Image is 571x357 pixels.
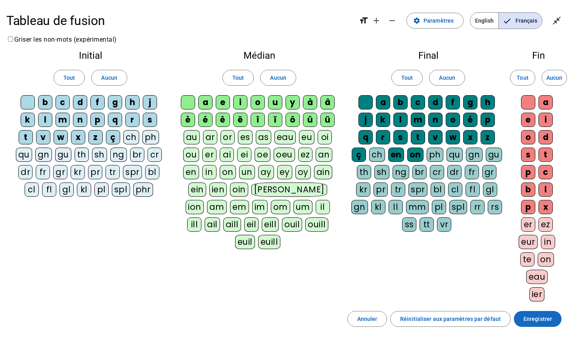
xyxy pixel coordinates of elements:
[42,182,56,197] div: fl
[143,95,157,109] div: j
[552,16,561,25] mat-icon: close_fullscreen
[520,252,535,267] div: te
[202,165,217,179] div: in
[63,73,75,83] span: Tout
[186,200,204,214] div: ion
[514,311,561,327] button: Enregistrer
[55,148,71,162] div: gu
[71,130,85,144] div: x
[299,130,314,144] div: eu
[148,148,162,162] div: cr
[35,148,52,162] div: gn
[357,165,371,179] div: th
[549,13,565,29] button: Quitter le plein écran
[232,73,244,83] span: Tout
[429,70,465,86] button: Aucun
[446,130,460,144] div: w
[101,73,117,83] span: Aucun
[108,95,122,109] div: g
[521,148,535,162] div: s
[36,130,50,144] div: v
[184,130,200,144] div: au
[38,113,52,127] div: l
[521,113,535,127] div: e
[538,200,553,214] div: x
[73,113,87,127] div: n
[374,165,389,179] div: sh
[298,148,312,162] div: ez
[446,95,460,109] div: f
[356,182,370,197] div: kr
[223,217,241,232] div: aill
[71,165,85,179] div: kr
[351,51,506,60] h2: Final
[316,148,332,162] div: an
[258,165,274,179] div: ay
[145,165,159,179] div: bl
[143,113,157,127] div: s
[88,130,103,144] div: z
[230,200,249,214] div: em
[499,13,542,29] span: Français
[207,200,227,214] div: am
[449,200,468,214] div: spl
[203,130,217,144] div: ar
[358,113,373,127] div: j
[541,235,555,249] div: in
[216,95,230,109] div: e
[314,165,333,179] div: ain
[77,182,91,197] div: kl
[230,182,248,197] div: oin
[369,148,385,162] div: ch
[439,73,455,83] span: Aucun
[387,16,397,25] mat-icon: remove
[408,182,427,197] div: spr
[448,182,462,197] div: cl
[446,148,463,162] div: qu
[538,130,553,144] div: d
[389,200,403,214] div: ll
[521,130,535,144] div: o
[470,12,542,29] mat-button-toggle-group: Language selection
[538,95,553,109] div: a
[482,165,496,179] div: gr
[481,95,495,109] div: h
[483,182,497,197] div: gl
[274,130,296,144] div: eau
[303,113,317,127] div: û
[411,113,425,127] div: m
[36,165,50,179] div: fr
[268,113,282,127] div: ï
[274,148,295,162] div: oeu
[19,130,33,144] div: t
[470,13,498,29] span: English
[282,217,302,232] div: ouil
[181,51,338,60] h2: Médian
[488,200,502,214] div: rs
[481,113,495,127] div: p
[258,235,280,249] div: euill
[198,95,213,109] div: a
[423,16,454,25] span: Paramètres
[376,113,390,127] div: k
[133,182,153,197] div: phr
[521,182,535,197] div: b
[92,148,107,162] div: sh
[359,16,368,25] mat-icon: format_size
[470,200,485,214] div: rr
[303,95,317,109] div: à
[393,113,408,127] div: l
[238,130,253,144] div: es
[352,148,366,162] div: ç
[406,13,464,29] button: Paramètres
[244,217,259,232] div: eil
[393,130,408,144] div: s
[412,165,427,179] div: br
[465,165,479,179] div: fr
[305,217,328,232] div: ouill
[256,130,271,144] div: as
[358,130,373,144] div: q
[402,217,416,232] div: ss
[428,113,443,127] div: n
[220,148,234,162] div: ai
